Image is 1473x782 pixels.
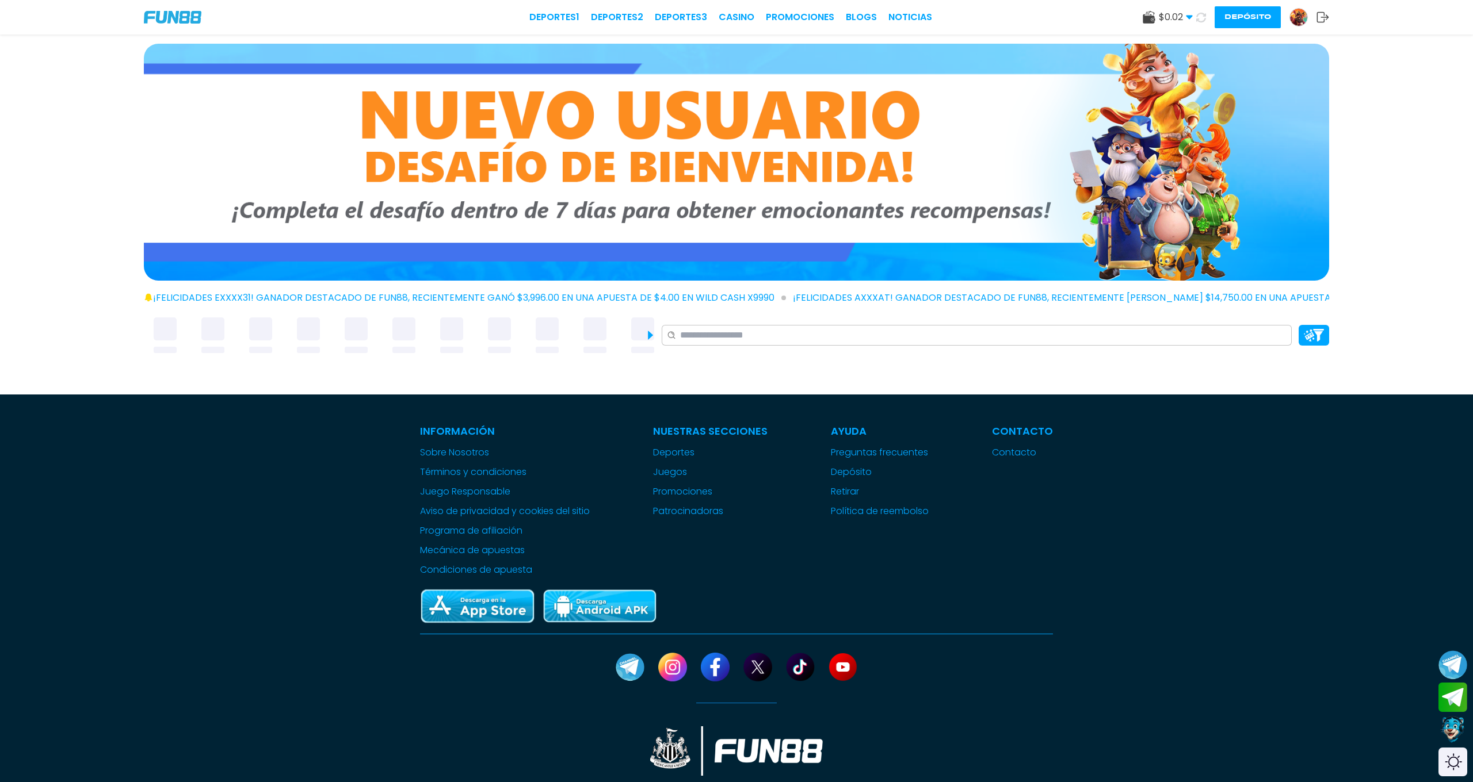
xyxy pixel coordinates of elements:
[650,726,823,776] img: New Castle
[1438,747,1467,776] div: Switch theme
[420,446,590,459] a: Sobre Nosotros
[653,465,687,479] button: Juegos
[529,10,579,24] a: Deportes1
[831,465,929,479] a: Depósito
[420,524,590,538] a: Programa de afiliación
[719,10,754,24] a: CASINO
[420,563,590,577] a: Condiciones de apuesta
[420,485,590,499] a: Juego Responsable
[1289,8,1316,26] a: Avatar
[420,423,590,439] p: Información
[655,10,707,24] a: Deportes3
[831,423,929,439] p: Ayuda
[831,446,929,459] a: Preguntas frecuentes
[1290,9,1307,26] img: Avatar
[831,504,929,518] a: Política de reembolso
[420,465,590,479] a: Términos y condiciones
[846,10,877,24] a: BLOGS
[653,423,768,439] p: Nuestras Secciones
[542,588,657,624] img: Play Store
[653,446,768,459] a: Deportes
[1304,329,1324,341] img: Platform Filter
[766,10,834,24] a: Promociones
[1215,6,1281,28] button: Depósito
[992,446,1053,459] a: Contacto
[420,504,590,518] a: Aviso de privacidad y cookies del sitio
[144,44,1329,281] img: Bono de Nuevo Jugador
[653,485,768,499] a: Promociones
[144,11,201,24] img: Company Logo
[591,10,643,24] a: Deportes2
[888,10,932,24] a: NOTICIAS
[420,543,590,557] a: Mecánica de apuestas
[1438,715,1467,745] button: Contact customer service
[992,423,1053,439] p: Contacto
[1159,10,1193,24] span: $ 0.02
[420,588,535,624] img: App Store
[1438,683,1467,712] button: Join telegram
[1438,650,1467,680] button: Join telegram channel
[831,485,929,499] a: Retirar
[653,504,768,518] a: Patrocinadoras
[153,291,786,305] span: ¡FELICIDADES exxxx31! GANADOR DESTACADO DE FUN88, RECIENTEMENTE GANÓ $3,996.00 EN UNA APUESTA DE ...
